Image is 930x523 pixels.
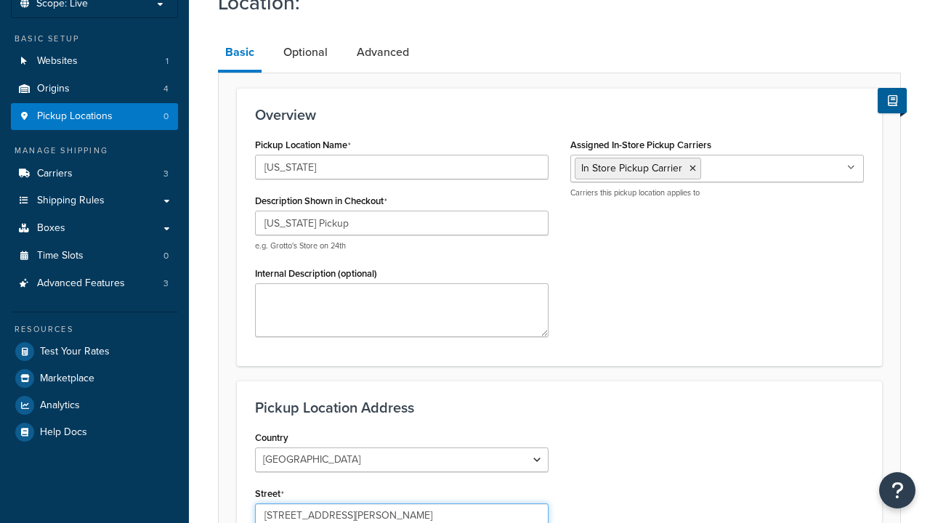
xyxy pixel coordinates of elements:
[11,76,178,102] li: Origins
[570,187,864,198] p: Carriers this pickup location applies to
[255,268,377,279] label: Internal Description (optional)
[11,215,178,242] a: Boxes
[11,33,178,45] div: Basic Setup
[11,161,178,187] a: Carriers3
[166,55,169,68] span: 1
[255,240,549,251] p: e.g. Grotto's Store on 24th
[11,419,178,445] a: Help Docs
[37,195,105,207] span: Shipping Rules
[11,338,178,365] a: Test Your Rates
[276,35,335,70] a: Optional
[37,168,73,180] span: Carriers
[163,277,169,290] span: 3
[11,76,178,102] a: Origins4
[37,83,70,95] span: Origins
[11,243,178,269] a: Time Slots0
[37,277,125,290] span: Advanced Features
[163,110,169,123] span: 0
[40,400,80,412] span: Analytics
[879,472,915,508] button: Open Resource Center
[11,392,178,418] a: Analytics
[37,222,65,235] span: Boxes
[255,432,288,443] label: Country
[11,187,178,214] a: Shipping Rules
[163,83,169,95] span: 4
[11,161,178,187] li: Carriers
[11,48,178,75] li: Websites
[11,145,178,157] div: Manage Shipping
[11,270,178,297] li: Advanced Features
[255,107,864,123] h3: Overview
[570,139,711,150] label: Assigned In-Store Pickup Carriers
[255,400,864,415] h3: Pickup Location Address
[11,103,178,130] li: Pickup Locations
[37,110,113,123] span: Pickup Locations
[349,35,416,70] a: Advanced
[581,161,682,176] span: In Store Pickup Carrier
[11,103,178,130] a: Pickup Locations0
[40,346,110,358] span: Test Your Rates
[37,55,78,68] span: Websites
[255,139,351,151] label: Pickup Location Name
[255,488,284,500] label: Street
[11,270,178,297] a: Advanced Features3
[878,88,907,113] button: Show Help Docs
[40,426,87,439] span: Help Docs
[40,373,94,385] span: Marketplace
[255,195,387,207] label: Description Shown in Checkout
[11,48,178,75] a: Websites1
[163,168,169,180] span: 3
[37,250,84,262] span: Time Slots
[11,323,178,336] div: Resources
[11,243,178,269] li: Time Slots
[11,365,178,392] a: Marketplace
[163,250,169,262] span: 0
[218,35,262,73] a: Basic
